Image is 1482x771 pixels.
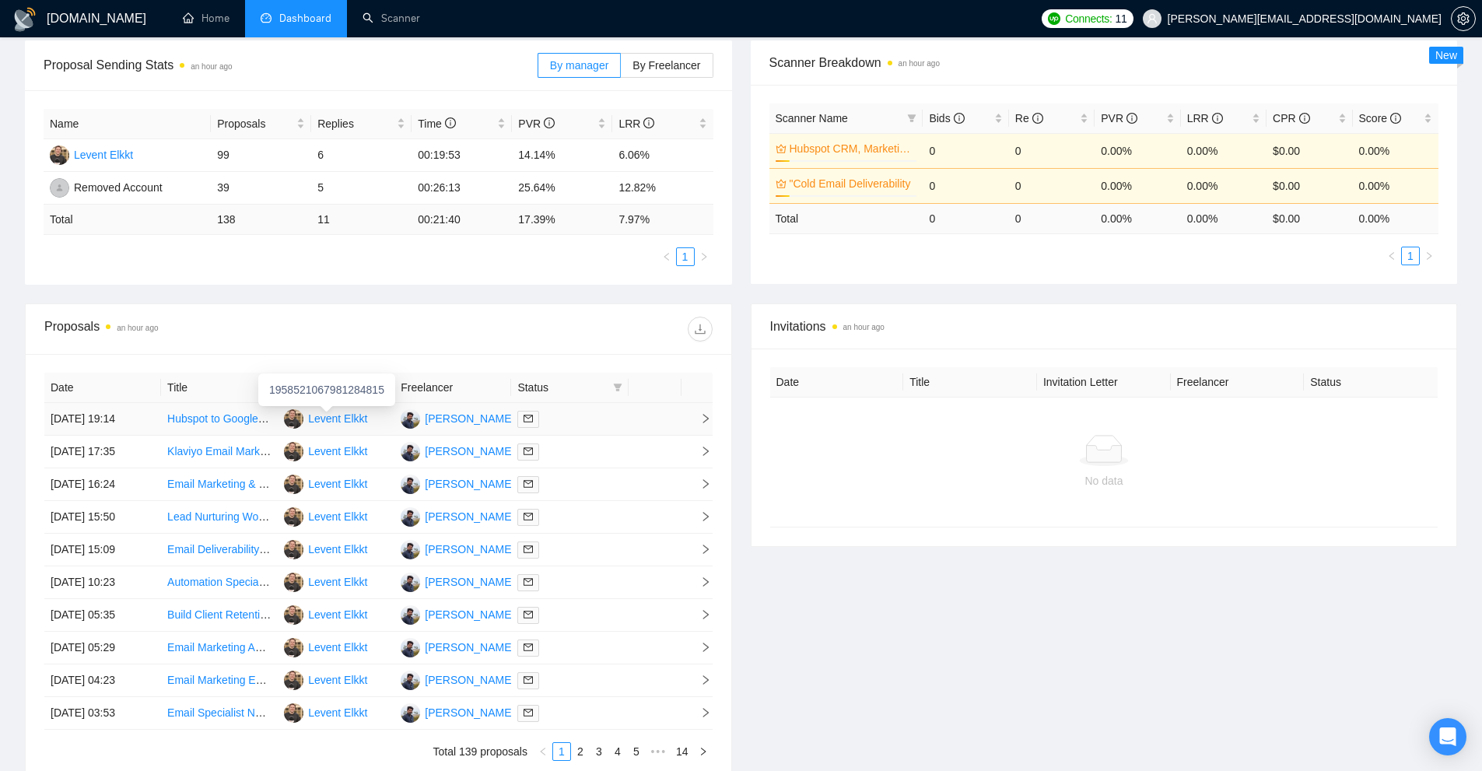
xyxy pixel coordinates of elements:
[923,203,1008,233] td: 0
[1390,113,1401,124] span: info-circle
[524,577,533,587] span: mail
[44,501,161,534] td: [DATE] 15:50
[1273,112,1309,124] span: CPR
[518,117,555,130] span: PVR
[284,671,303,690] img: LE
[44,55,538,75] span: Proposal Sending Stats
[904,107,920,130] span: filter
[211,109,311,139] th: Proposals
[161,468,278,501] td: Email Marketing & Deliverability Expert for SaaS Startup (JobTalk.ai)
[512,172,612,205] td: 25.64%
[695,247,713,266] li: Next Page
[688,544,711,555] span: right
[308,410,367,427] div: Levent Elkkt
[50,178,69,198] img: RA
[211,205,311,235] td: 138
[74,146,133,163] div: Levent Elkkt
[1267,133,1352,168] td: $0.00
[12,7,37,32] img: logo
[401,475,420,494] img: AR
[646,742,671,761] span: •••
[1429,718,1466,755] div: Open Intercom Messenger
[1353,203,1438,233] td: 0.00 %
[308,541,367,558] div: Levent Elkkt
[1304,367,1438,398] th: Status
[694,742,713,761] button: right
[117,324,158,332] time: an hour ago
[425,704,514,721] div: [PERSON_NAME]
[167,608,541,621] a: Build Client Retention & Churn Detection System (HubSpot + SimplePractice)
[191,62,232,71] time: an hour ago
[1382,247,1401,265] button: left
[161,697,278,730] td: Email Specialist Needed for GoHighLevel
[1382,247,1401,265] li: Previous Page
[907,114,916,123] span: filter
[1171,367,1305,398] th: Freelancer
[657,247,676,266] button: left
[1435,49,1457,61] span: New
[776,143,787,154] span: crown
[425,606,514,623] div: [PERSON_NAME]
[534,742,552,761] li: Previous Page
[517,379,606,396] span: Status
[699,252,709,261] span: right
[1452,12,1475,25] span: setting
[1032,113,1043,124] span: info-circle
[284,475,303,494] img: LE
[44,373,161,403] th: Date
[769,53,1439,72] span: Scanner Breakdown
[1401,247,1420,265] li: 1
[544,117,555,128] span: info-circle
[284,608,367,620] a: LELevent Elkkt
[899,59,940,68] time: an hour ago
[1267,168,1352,203] td: $0.00
[425,573,514,591] div: [PERSON_NAME]
[311,109,412,139] th: Replies
[284,444,367,457] a: LELevent Elkkt
[695,247,713,266] button: right
[308,508,367,525] div: Levent Elkkt
[394,373,511,403] th: Freelancer
[646,742,671,761] li: Next 5 Pages
[1147,13,1158,24] span: user
[401,573,420,592] img: AR
[284,409,303,429] img: LE
[161,373,278,403] th: Title
[401,540,420,559] img: AR
[524,479,533,489] span: mail
[688,609,711,620] span: right
[671,742,694,761] li: 14
[1101,112,1137,124] span: PVR
[783,472,1426,489] div: No data
[1359,112,1401,124] span: Score
[167,706,367,719] a: Email Specialist Needed for GoHighLevel
[284,510,367,522] a: LELevent Elkkt
[608,742,627,761] li: 4
[167,412,352,425] a: Hubspot to Google Sheets automation
[161,664,278,697] td: Email Marketing Executive - Klaviyo Expert Needed
[44,566,161,599] td: [DATE] 10:23
[688,707,711,718] span: right
[412,172,512,205] td: 00:26:13
[524,512,533,521] span: mail
[401,605,420,625] img: AR
[1187,112,1223,124] span: LRR
[308,639,367,656] div: Levent Elkkt
[44,205,211,235] td: Total
[923,133,1008,168] td: 0
[161,599,278,632] td: Build Client Retention & Churn Detection System (HubSpot + SimplePractice)
[167,478,477,490] a: Email Marketing & Deliverability Expert for SaaS Startup ([URL])
[279,12,331,25] span: Dashboard
[308,475,367,492] div: Levent Elkkt
[284,640,367,653] a: LELevent Elkkt
[1451,6,1476,31] button: setting
[261,12,272,23] span: dashboard
[412,205,512,235] td: 00:21:40
[284,575,367,587] a: LELevent Elkkt
[790,175,914,192] a: "Cold Email Deliverability
[258,373,395,406] div: 1958521067981284815
[161,534,278,566] td: Email Deliverability Specialist Needed (Landing In Spam 😢)
[161,403,278,436] td: Hubspot to Google Sheets automation
[284,507,303,527] img: LE
[167,510,496,523] a: Lead Nurturing Workflow Development on HubSpot for B2B FinTech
